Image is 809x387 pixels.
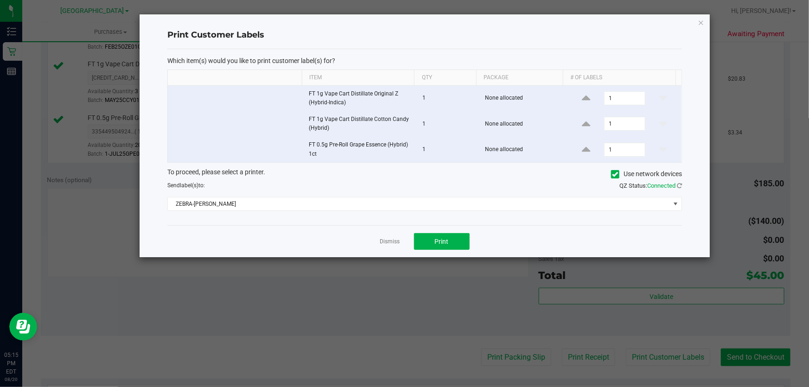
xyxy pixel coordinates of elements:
[168,197,670,210] span: ZEBRA-[PERSON_NAME]
[417,137,479,162] td: 1
[479,111,567,137] td: None allocated
[167,29,682,41] h4: Print Customer Labels
[479,86,567,111] td: None allocated
[619,182,682,189] span: QZ Status:
[180,182,198,189] span: label(s)
[414,233,470,250] button: Print
[167,182,205,189] span: Send to:
[303,111,417,137] td: FT 1g Vape Cart Distillate Cotton Candy (Hybrid)
[611,169,682,179] label: Use network devices
[380,238,400,246] a: Dismiss
[417,111,479,137] td: 1
[9,313,37,341] iframe: Resource center
[167,57,682,65] p: Which item(s) would you like to print customer label(s) for?
[302,70,414,86] th: Item
[476,70,563,86] th: Package
[303,86,417,111] td: FT 1g Vape Cart Distillate Original Z (Hybrid-Indica)
[160,167,689,181] div: To proceed, please select a printer.
[647,182,675,189] span: Connected
[303,137,417,162] td: FT 0.5g Pre-Roll Grape Essence (Hybrid) 1ct
[414,70,476,86] th: Qty
[479,137,567,162] td: None allocated
[417,86,479,111] td: 1
[435,238,449,245] span: Print
[563,70,675,86] th: # of labels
